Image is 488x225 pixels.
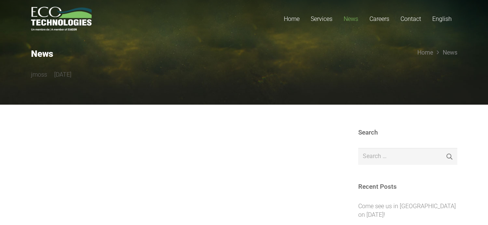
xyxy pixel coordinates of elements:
span: Contact [400,15,421,22]
a: logo_EcoTech_ASDR_RGB [31,7,92,31]
h3: Recent Posts [358,183,457,190]
h2: News [31,49,303,60]
span: News [344,15,358,22]
span: Home [284,15,300,22]
a: News [443,49,457,56]
span: English [432,15,452,22]
a: Home [417,49,433,56]
span: Services [311,15,332,22]
time: 8 December 2021 at 01:18:22 America/Moncton [54,69,71,81]
a: jmoss [31,69,47,81]
a: Come see us in [GEOGRAPHIC_DATA] on [DATE]! [358,203,456,218]
h3: Search [358,129,457,136]
span: Careers [369,15,389,22]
